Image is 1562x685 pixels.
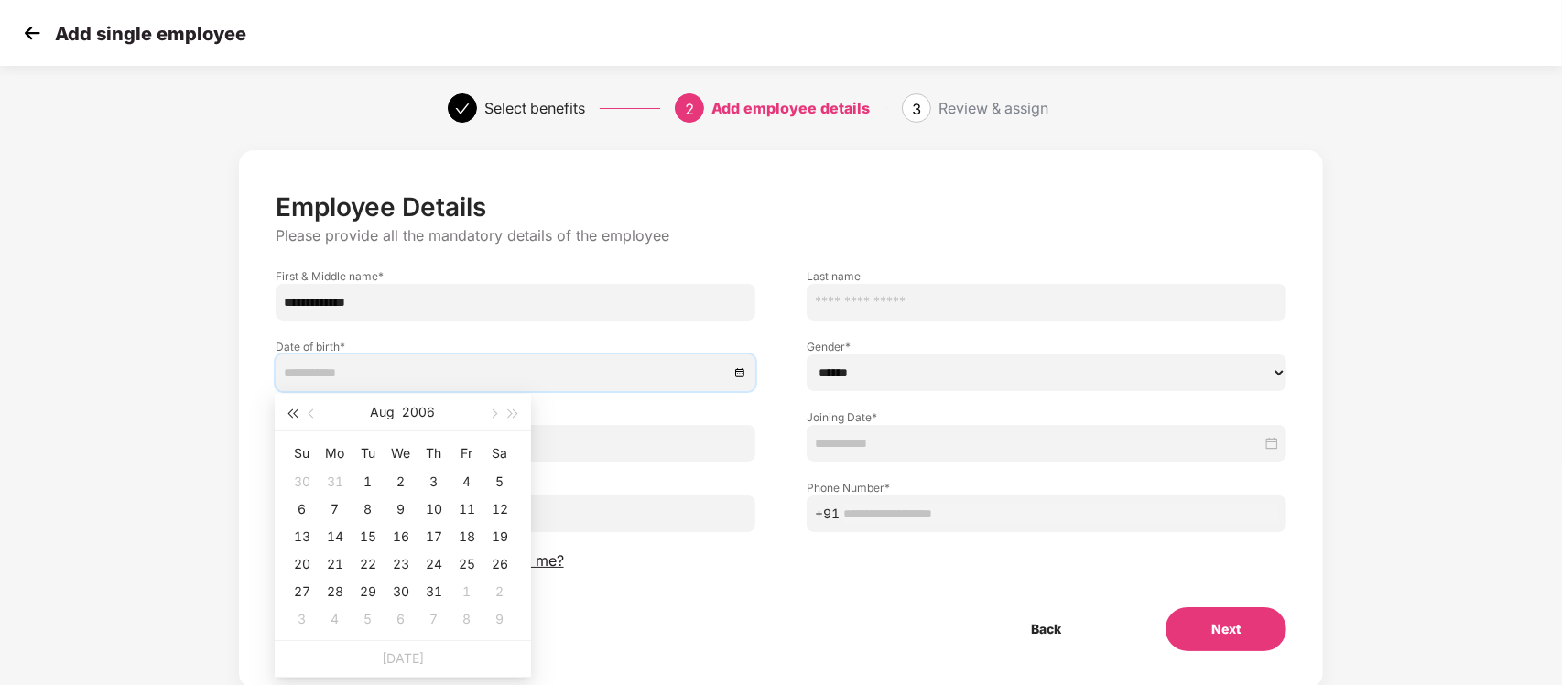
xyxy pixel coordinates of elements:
[324,471,346,493] div: 31
[423,498,445,520] div: 10
[385,605,418,633] td: 2006-09-06
[418,550,450,578] td: 2006-08-24
[352,550,385,578] td: 2006-08-22
[807,339,1286,354] label: Gender
[357,581,379,603] div: 29
[319,550,352,578] td: 2006-08-21
[483,578,516,605] td: 2006-09-02
[456,553,478,575] div: 25
[711,93,870,123] div: Add employee details
[291,553,313,575] div: 20
[450,523,483,550] td: 2006-08-18
[418,468,450,495] td: 2006-08-03
[371,394,396,430] button: Aug
[450,439,483,468] th: Fr
[483,439,516,468] th: Sa
[286,439,319,468] th: Su
[385,578,418,605] td: 2006-08-30
[352,439,385,468] th: Tu
[456,471,478,493] div: 4
[319,578,352,605] td: 2006-08-28
[319,468,352,495] td: 2006-07-31
[324,581,346,603] div: 28
[423,526,445,548] div: 17
[815,504,840,524] span: +91
[489,608,511,630] div: 9
[455,102,470,116] span: check
[319,605,352,633] td: 2006-09-04
[286,578,319,605] td: 2006-08-27
[291,471,313,493] div: 30
[912,100,921,118] span: 3
[489,526,511,548] div: 19
[456,608,478,630] div: 8
[55,23,246,45] p: Add single employee
[319,439,352,468] th: Mo
[352,468,385,495] td: 2006-08-01
[390,471,412,493] div: 2
[276,226,1287,245] p: Please provide all the mandatory details of the employee
[324,498,346,520] div: 7
[484,93,585,123] div: Select benefits
[18,19,46,47] img: svg+xml;base64,PHN2ZyB4bWxucz0iaHR0cDovL3d3dy53My5vcmcvMjAwMC9zdmciIHdpZHRoPSIzMCIgaGVpZ2h0PSIzMC...
[385,550,418,578] td: 2006-08-23
[450,468,483,495] td: 2006-08-04
[483,495,516,523] td: 2006-08-12
[483,550,516,578] td: 2006-08-26
[291,608,313,630] div: 3
[357,471,379,493] div: 1
[456,581,478,603] div: 1
[385,439,418,468] th: We
[319,495,352,523] td: 2006-08-07
[324,553,346,575] div: 21
[483,523,516,550] td: 2006-08-19
[324,526,346,548] div: 14
[456,526,478,548] div: 18
[319,523,352,550] td: 2006-08-14
[418,439,450,468] th: Th
[807,480,1286,495] label: Phone Number
[450,495,483,523] td: 2006-08-11
[286,468,319,495] td: 2006-07-30
[418,605,450,633] td: 2006-09-07
[423,471,445,493] div: 3
[324,608,346,630] div: 4
[385,495,418,523] td: 2006-08-09
[423,608,445,630] div: 7
[357,608,379,630] div: 5
[390,608,412,630] div: 6
[418,578,450,605] td: 2006-08-31
[489,471,511,493] div: 5
[286,605,319,633] td: 2006-09-03
[489,581,511,603] div: 2
[276,339,755,354] label: Date of birth
[357,498,379,520] div: 8
[352,523,385,550] td: 2006-08-15
[450,578,483,605] td: 2006-09-01
[390,581,412,603] div: 30
[938,93,1048,123] div: Review & assign
[450,550,483,578] td: 2006-08-25
[483,605,516,633] td: 2006-09-09
[450,605,483,633] td: 2006-09-08
[291,526,313,548] div: 13
[423,553,445,575] div: 24
[390,498,412,520] div: 9
[286,523,319,550] td: 2006-08-13
[382,650,424,666] a: [DATE]
[456,498,478,520] div: 11
[291,581,313,603] div: 27
[685,100,694,118] span: 2
[489,553,511,575] div: 26
[807,268,1286,284] label: Last name
[352,605,385,633] td: 2006-09-05
[423,581,445,603] div: 31
[807,409,1286,425] label: Joining Date
[385,468,418,495] td: 2006-08-02
[357,526,379,548] div: 15
[286,550,319,578] td: 2006-08-20
[418,495,450,523] td: 2006-08-10
[352,578,385,605] td: 2006-08-29
[352,495,385,523] td: 2006-08-08
[385,523,418,550] td: 2006-08-16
